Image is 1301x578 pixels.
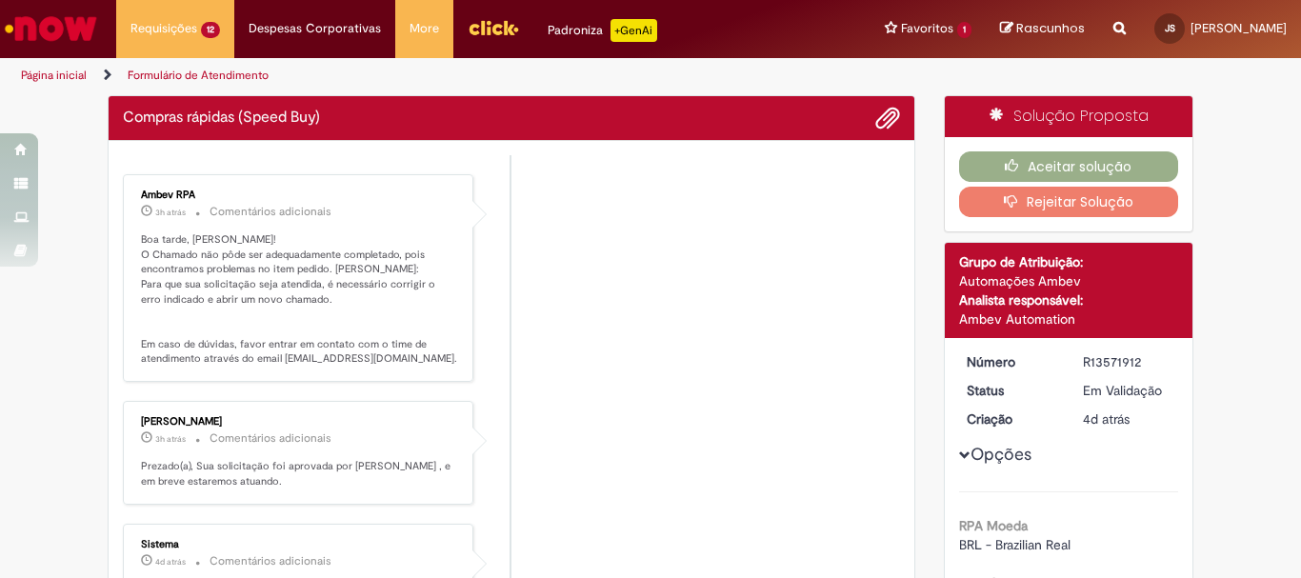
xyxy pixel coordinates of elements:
span: [PERSON_NAME] [1191,20,1287,36]
dt: Criação [952,409,1070,429]
div: Ambev Automation [959,309,1179,329]
img: click_logo_yellow_360x200.png [468,13,519,42]
span: Favoritos [901,19,953,38]
span: 4d atrás [155,556,186,568]
h2: Compras rápidas (Speed Buy) Histórico de tíquete [123,110,320,127]
p: Prezado(a), Sua solicitação foi aprovada por [PERSON_NAME] , e em breve estaremos atuando. [141,459,458,488]
small: Comentários adicionais [210,430,331,447]
div: Automações Ambev [959,271,1179,290]
span: Rascunhos [1016,19,1085,37]
dt: Status [952,381,1070,400]
dt: Número [952,352,1070,371]
time: 26/09/2025 17:06:54 [155,556,186,568]
span: Despesas Corporativas [249,19,381,38]
div: R13571912 [1083,352,1171,371]
div: 26/09/2025 17:06:40 [1083,409,1171,429]
time: 30/09/2025 11:30:40 [155,433,186,445]
span: JS [1165,22,1175,34]
a: Formulário de Atendimento [128,68,269,83]
div: Padroniza [548,19,657,42]
a: Rascunhos [1000,20,1085,38]
a: Página inicial [21,68,87,83]
div: Sistema [141,539,458,550]
span: 12 [201,22,220,38]
span: More [410,19,439,38]
time: 30/09/2025 12:21:21 [155,207,186,218]
small: Comentários adicionais [210,204,331,220]
span: Requisições [130,19,197,38]
div: Grupo de Atribuição: [959,252,1179,271]
button: Aceitar solução [959,151,1179,182]
span: 3h atrás [155,207,186,218]
ul: Trilhas de página [14,58,853,93]
div: Solução Proposta [945,96,1193,137]
div: Analista responsável: [959,290,1179,309]
time: 26/09/2025 17:06:40 [1083,410,1130,428]
div: Ambev RPA [141,189,458,201]
span: 3h atrás [155,433,186,445]
b: RPA Moeda [959,517,1028,534]
span: 1 [957,22,971,38]
button: Adicionar anexos [875,106,900,130]
button: Rejeitar Solução [959,187,1179,217]
p: +GenAi [610,19,657,42]
img: ServiceNow [2,10,100,48]
div: [PERSON_NAME] [141,416,458,428]
small: Comentários adicionais [210,553,331,569]
div: Em Validação [1083,381,1171,400]
span: BRL - Brazilian Real [959,536,1071,553]
span: 4d atrás [1083,410,1130,428]
p: Boa tarde, [PERSON_NAME]! O Chamado não pôde ser adequadamente completado, pois encontramos probl... [141,232,458,367]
